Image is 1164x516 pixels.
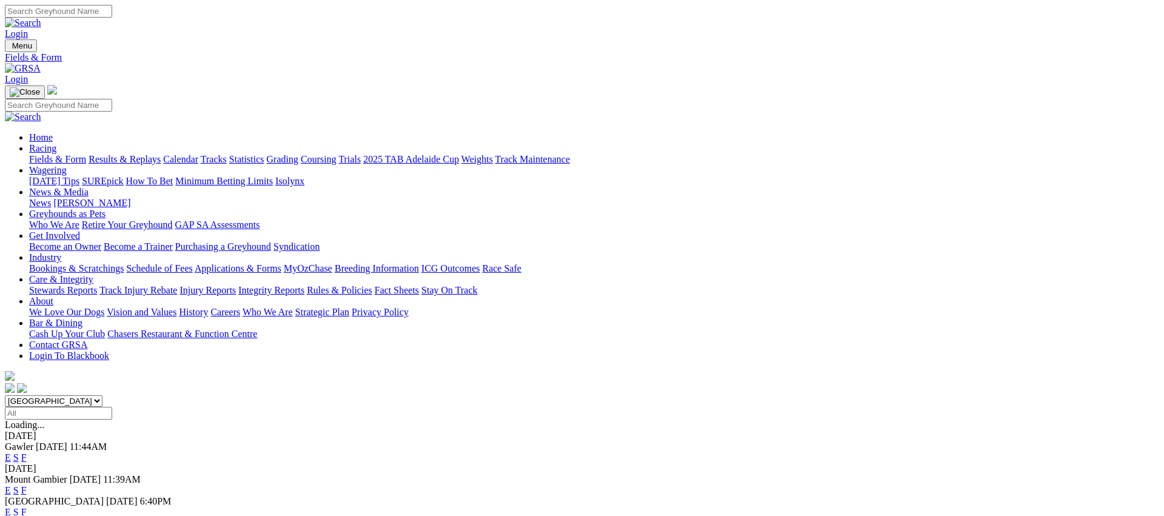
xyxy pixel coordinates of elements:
a: Breeding Information [335,263,419,273]
a: Purchasing a Greyhound [175,241,271,252]
a: Injury Reports [179,285,236,295]
div: Wagering [29,176,1159,187]
a: Greyhounds as Pets [29,209,105,219]
img: facebook.svg [5,383,15,393]
a: Who We Are [29,219,79,230]
a: News & Media [29,187,89,197]
img: Search [5,112,41,122]
div: Greyhounds as Pets [29,219,1159,230]
a: Results & Replays [89,154,161,164]
a: Stay On Track [421,285,477,295]
a: [PERSON_NAME] [53,198,130,208]
span: [DATE] [70,474,101,484]
span: 6:40PM [140,496,172,506]
a: Trials [338,154,361,164]
a: Login To Blackbook [29,350,109,361]
img: Close [10,87,40,97]
div: About [29,307,1159,318]
a: Industry [29,252,61,263]
span: [DATE] [36,441,67,452]
a: Careers [210,307,240,317]
a: GAP SA Assessments [175,219,260,230]
div: [DATE] [5,431,1159,441]
span: Gawler [5,441,33,452]
a: Care & Integrity [29,274,93,284]
span: 11:44AM [70,441,107,452]
a: Calendar [163,154,198,164]
a: We Love Our Dogs [29,307,104,317]
div: News & Media [29,198,1159,209]
a: ICG Outcomes [421,263,480,273]
a: Bookings & Scratchings [29,263,124,273]
a: Become an Owner [29,241,101,252]
a: Track Injury Rebate [99,285,177,295]
a: Isolynx [275,176,304,186]
a: Get Involved [29,230,80,241]
a: E [5,485,11,495]
a: About [29,296,53,306]
a: Schedule of Fees [126,263,192,273]
a: Bar & Dining [29,318,82,328]
a: Tracks [201,154,227,164]
span: Mount Gambier [5,474,67,484]
a: SUREpick [82,176,123,186]
a: Racing [29,143,56,153]
a: Fields & Form [5,52,1159,63]
input: Search [5,99,112,112]
a: Vision and Values [107,307,176,317]
a: Grading [267,154,298,164]
a: Become a Trainer [104,241,173,252]
img: twitter.svg [17,383,27,393]
span: Menu [12,41,32,50]
a: Login [5,74,28,84]
span: 11:39AM [103,474,141,484]
a: Strategic Plan [295,307,349,317]
input: Select date [5,407,112,420]
a: Weights [461,154,493,164]
a: 2025 TAB Adelaide Cup [363,154,459,164]
div: Bar & Dining [29,329,1159,340]
a: Chasers Restaurant & Function Centre [107,329,257,339]
a: E [5,452,11,463]
div: [DATE] [5,463,1159,474]
a: Syndication [273,241,319,252]
a: Track Maintenance [495,154,570,164]
a: Integrity Reports [238,285,304,295]
a: Stewards Reports [29,285,97,295]
div: Industry [29,263,1159,274]
a: How To Bet [126,176,173,186]
a: Fact Sheets [375,285,419,295]
div: Racing [29,154,1159,165]
img: logo-grsa-white.png [47,85,57,95]
a: [DATE] Tips [29,176,79,186]
a: MyOzChase [284,263,332,273]
a: S [13,452,19,463]
button: Toggle navigation [5,39,37,52]
a: Rules & Policies [307,285,372,295]
img: logo-grsa-white.png [5,371,15,381]
a: Retire Your Greyhound [82,219,173,230]
a: F [21,485,27,495]
img: GRSA [5,63,41,74]
span: Loading... [5,420,44,430]
span: [GEOGRAPHIC_DATA] [5,496,104,506]
input: Search [5,5,112,18]
a: Wagering [29,165,67,175]
a: Privacy Policy [352,307,409,317]
a: History [179,307,208,317]
a: Coursing [301,154,336,164]
div: Get Involved [29,241,1159,252]
a: F [21,452,27,463]
a: Contact GRSA [29,340,87,350]
a: Fields & Form [29,154,86,164]
button: Toggle navigation [5,85,45,99]
span: [DATE] [106,496,138,506]
a: Home [29,132,53,142]
a: Login [5,28,28,39]
div: Care & Integrity [29,285,1159,296]
a: Cash Up Your Club [29,329,105,339]
a: Minimum Betting Limits [175,176,273,186]
a: S [13,485,19,495]
img: Search [5,18,41,28]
